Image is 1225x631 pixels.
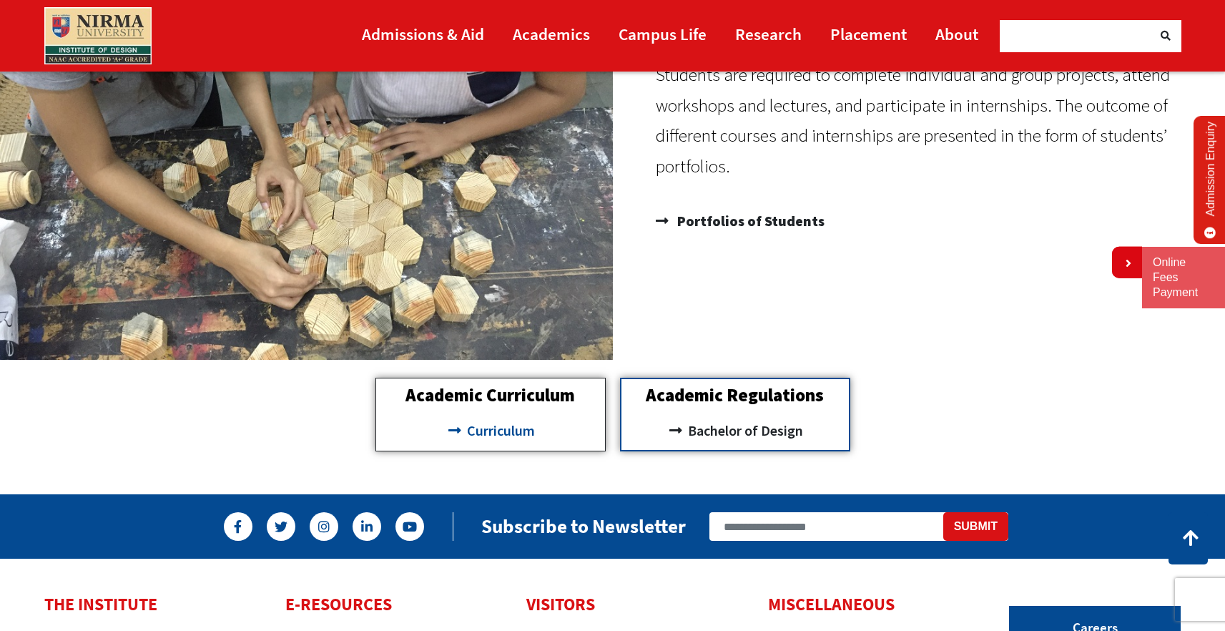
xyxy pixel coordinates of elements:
h2: Subscribe to Newsletter [481,514,686,538]
a: Bachelor of Design [629,419,842,443]
h2: Academic Curriculum [383,386,598,404]
a: Portfolios of Students [656,207,1211,235]
a: Research [735,18,802,50]
span: Curriculum [463,419,535,443]
button: Submit [943,512,1008,541]
a: Campus Life [619,18,707,50]
a: Placement [830,18,907,50]
a: Online Fees Payment [1153,255,1214,300]
span: Bachelor of Design [684,419,803,443]
p: Students are required to complete individual and group projects, attend workshops and lectures, a... [656,59,1211,181]
a: Admissions & Aid [362,18,484,50]
a: Curriculum [383,419,598,443]
a: Academics [513,18,590,50]
img: main_logo [44,7,152,64]
h2: Academic Regulations [629,386,842,404]
a: About [935,18,978,50]
span: Portfolios of Students [674,207,825,235]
